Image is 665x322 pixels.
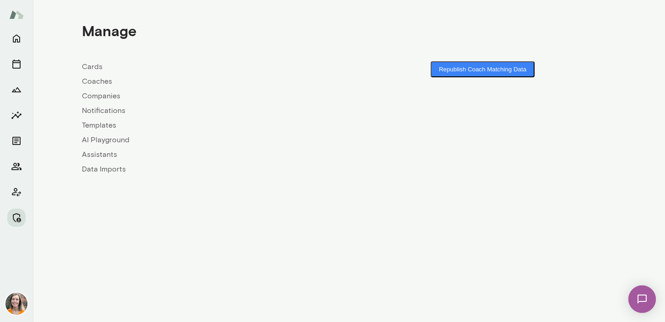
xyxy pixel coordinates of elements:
button: Client app [7,183,26,201]
button: Home [7,29,26,48]
a: AI Playground [82,134,349,145]
button: Documents [7,132,26,150]
a: Companies [82,91,349,102]
a: Notifications [82,105,349,116]
img: Carrie Kelly [5,293,27,315]
a: Cards [82,61,349,72]
button: Republish Coach Matching Data [431,61,535,77]
button: Sessions [7,55,26,73]
button: Members [7,157,26,176]
a: Templates [82,120,349,131]
button: Growth Plan [7,80,26,99]
a: Assistants [82,149,349,160]
button: Insights [7,106,26,124]
button: Manage [7,209,26,227]
a: Coaches [82,76,349,87]
a: Data Imports [82,164,349,175]
h4: Manage [82,22,136,39]
img: Mento [9,6,24,23]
